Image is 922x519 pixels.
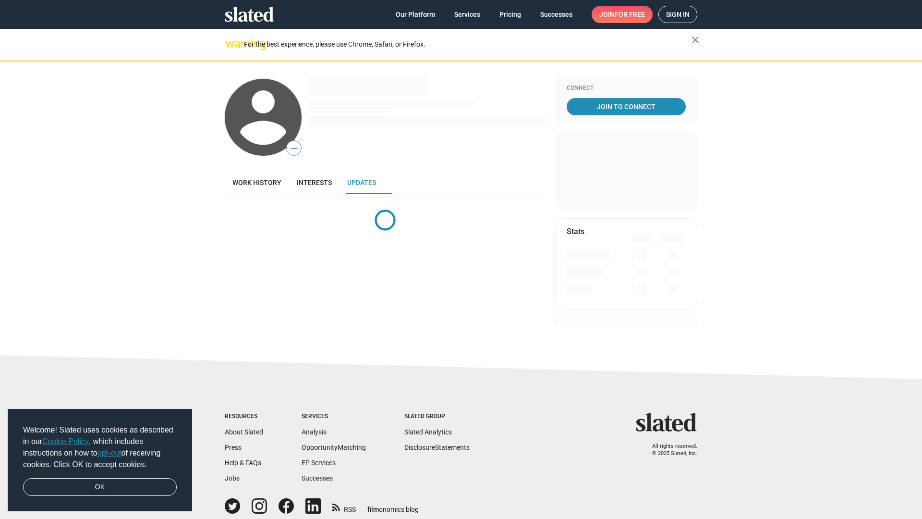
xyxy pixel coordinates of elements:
a: Successes [533,6,580,23]
span: Interests [297,179,332,186]
span: Successes [540,6,572,23]
div: For the best experience, please use Chrome, Safari, or Firefox. [244,38,691,51]
div: Slated Group [404,413,470,420]
p: All rights reserved. © 2025 Slated, Inc. [642,443,697,457]
a: Jobs [225,474,240,482]
a: Successes [302,474,333,482]
span: Pricing [499,6,521,23]
span: — [287,142,301,155]
a: Interests [289,171,340,194]
span: Updates [347,179,376,186]
a: Analysis [302,428,327,436]
a: Our Platform [388,6,443,23]
span: Our Platform [396,6,435,23]
a: Press [225,444,242,451]
span: Work history [232,179,281,186]
a: Help & FAQs [225,459,261,467]
a: filmonomics blog [367,497,419,514]
div: Services [302,413,366,420]
mat-card-title: Stats [567,226,584,236]
div: Connect [567,85,686,92]
a: opt-out [97,449,121,457]
a: Work history [225,171,289,194]
a: OpportunityMatching [302,444,366,451]
span: film [367,506,379,513]
span: for free [615,6,645,23]
span: Join To Connect [569,98,684,115]
span: Join [599,6,645,23]
a: RSS [332,499,356,514]
a: Joinfor free [592,6,653,23]
span: Sign in [666,6,690,23]
a: Services [447,6,488,23]
a: Slated Analytics [404,428,452,436]
a: Sign in [658,6,697,23]
a: EP Services [302,459,336,467]
a: Updates [340,171,384,194]
a: Join To Connect [567,98,686,115]
a: About Slated [225,428,263,436]
span: Welcome! Slated uses cookies as described in our , which includes instructions on how to of recei... [23,424,177,470]
span: Services [454,6,480,23]
mat-icon: warning [226,38,237,49]
a: DisclosureStatements [404,444,470,451]
mat-icon: close [690,34,701,46]
a: Cookie Policy [42,437,89,445]
a: dismiss cookie message [23,478,177,496]
a: Pricing [492,6,529,23]
div: Resources [225,413,263,420]
div: cookieconsent [8,409,192,512]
